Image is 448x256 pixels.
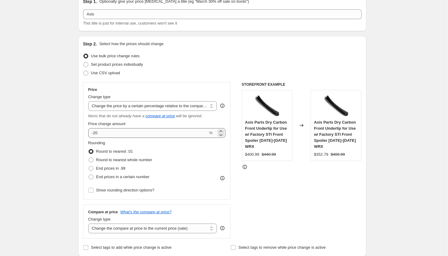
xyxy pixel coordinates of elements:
[314,151,328,158] div: $352.79
[96,175,150,179] span: End prices in a certain number
[88,217,111,221] span: Change type
[146,114,175,118] button: compare at price
[88,114,145,118] i: Items that do not already have a
[88,210,118,214] h3: Compare at price
[83,21,177,25] span: This title is just for internal use, customers won't see it
[96,149,133,154] span: Round to nearest .01
[88,121,126,126] span: Price change amount
[331,151,345,158] strike: $400.99
[91,71,120,75] span: Use CSV upload
[262,151,276,158] strike: $440.99
[238,245,326,250] span: Select tags to remove while price change is active
[91,54,140,58] span: Use bulk price change rules
[209,131,213,135] span: %
[99,41,163,47] p: Select how the prices should change
[255,93,279,118] img: Screenshot2025-09-08at4.04.46PM_80x.png
[96,188,154,192] span: Show rounding direction options?
[245,151,259,158] div: $400.99
[88,128,208,138] input: -20
[219,103,225,109] div: help
[242,82,362,87] h6: STOREFRONT EXAMPLE
[91,245,172,250] span: Select tags to add while price change is active
[83,9,362,19] input: 30% off holiday sale
[96,158,152,162] span: Round to nearest whole number
[324,93,348,118] img: Screenshot2025-09-08at4.04.46PM_80x.png
[91,62,143,67] span: Set product prices individually
[120,210,172,214] button: What's the compare at price?
[314,120,356,149] span: Axis Parts Dry Carbon Front Underlip for Use w/ Factory STI Front Spoiler [DATE]-[DATE] WRX
[245,120,287,149] span: Axis Parts Dry Carbon Front Underlip for Use w/ Factory STI Front Spoiler [DATE]-[DATE] WRX
[83,41,97,47] h2: Step 2.
[88,95,111,99] span: Change type
[176,114,202,118] i: will be ignored.
[219,225,225,231] div: help
[88,87,97,92] h3: Price
[88,141,105,145] span: Rounding
[96,166,126,171] span: End prices in .99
